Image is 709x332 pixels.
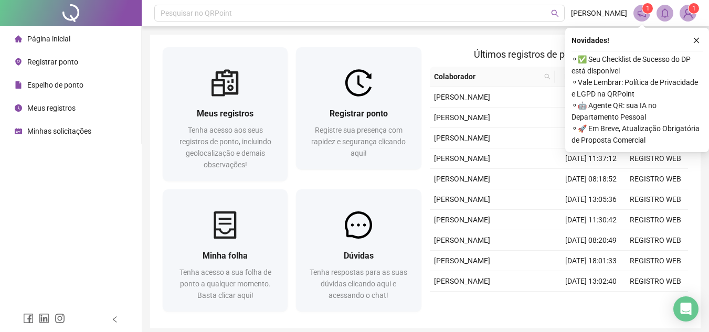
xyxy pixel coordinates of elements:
[27,58,78,66] span: Registrar ponto
[163,47,288,181] a: Meus registrosTenha acesso aos seus registros de ponto, incluindo geolocalização e demais observa...
[310,268,407,299] span: Tenha respostas para as suas dúvidas clicando aqui e acessando o chat!
[572,100,703,123] span: ⚬ 🤖 Agente QR: sua IA no Departamento Pessoal
[559,210,623,230] td: [DATE] 11:30:42
[434,195,490,204] span: [PERSON_NAME]
[572,123,703,146] span: ⚬ 🚀 Em Breve, Atualização Obrigatória de Proposta Comercial
[311,126,406,157] span: Registre sua presença com rapidez e segurança clicando aqui!
[111,316,119,323] span: left
[15,81,22,89] span: file
[434,277,490,285] span: [PERSON_NAME]
[559,108,623,128] td: [DATE] 18:01:33
[559,230,623,251] td: [DATE] 08:20:49
[542,69,553,84] span: search
[179,268,271,299] span: Tenha acesso a sua folha de ponto a qualquer momento. Basta clicar aqui!
[623,210,688,230] td: REGISTRO WEB
[680,5,696,21] img: 84407
[434,236,490,244] span: [PERSON_NAME]
[296,189,421,312] a: DúvidasTenha respostas para as suas dúvidas clicando aqui e acessando o chat!
[434,93,490,101] span: [PERSON_NAME]
[572,77,703,100] span: ⚬ Vale Lembrar: Política de Privacidade e LGPD na QRPoint
[559,128,623,148] td: [DATE] 13:10:28
[434,113,490,122] span: [PERSON_NAME]
[434,134,490,142] span: [PERSON_NAME]
[163,189,288,312] a: Minha folhaTenha acesso a sua folha de ponto a qualquer momento. Basta clicar aqui!
[344,251,374,261] span: Dúvidas
[623,169,688,189] td: REGISTRO WEB
[203,251,248,261] span: Minha folha
[623,251,688,271] td: REGISTRO WEB
[15,127,22,135] span: schedule
[623,292,688,312] td: REGISTRO WEB
[559,271,623,292] td: [DATE] 13:02:40
[27,35,70,43] span: Página inicial
[692,5,696,12] span: 1
[39,313,49,324] span: linkedin
[474,49,643,60] span: Últimos registros de ponto sincronizados
[559,169,623,189] td: [DATE] 08:18:52
[27,81,83,89] span: Espelho de ponto
[559,189,623,210] td: [DATE] 13:05:36
[642,3,653,14] sup: 1
[27,127,91,135] span: Minhas solicitações
[571,7,627,19] span: [PERSON_NAME]
[434,175,490,183] span: [PERSON_NAME]
[572,53,703,77] span: ⚬ ✅ Seu Checklist de Sucesso do DP está disponível
[296,47,421,169] a: Registrar pontoRegistre sua presença com rapidez e segurança clicando aqui!
[544,73,551,80] span: search
[15,35,22,42] span: home
[15,104,22,112] span: clock-circle
[693,37,700,44] span: close
[623,189,688,210] td: REGISTRO WEB
[559,71,605,82] span: Data/Hora
[434,71,541,82] span: Colaborador
[434,154,490,163] span: [PERSON_NAME]
[15,58,22,66] span: environment
[551,9,559,17] span: search
[623,230,688,251] td: REGISTRO WEB
[55,313,65,324] span: instagram
[197,109,253,119] span: Meus registros
[646,5,650,12] span: 1
[179,126,271,169] span: Tenha acesso aos seus registros de ponto, incluindo geolocalização e demais observações!
[689,3,699,14] sup: Atualize o seu contato no menu Meus Dados
[559,292,623,312] td: [DATE] 11:47:08
[330,109,388,119] span: Registrar ponto
[660,8,670,18] span: bell
[555,67,617,87] th: Data/Hora
[559,148,623,169] td: [DATE] 11:37:12
[23,313,34,324] span: facebook
[623,148,688,169] td: REGISTRO WEB
[559,251,623,271] td: [DATE] 18:01:33
[572,35,609,46] span: Novidades !
[434,216,490,224] span: [PERSON_NAME]
[623,271,688,292] td: REGISTRO WEB
[637,8,647,18] span: notification
[27,104,76,112] span: Meus registros
[673,296,699,322] div: Open Intercom Messenger
[559,87,623,108] td: [DATE] 08:21:28
[434,256,490,265] span: [PERSON_NAME]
